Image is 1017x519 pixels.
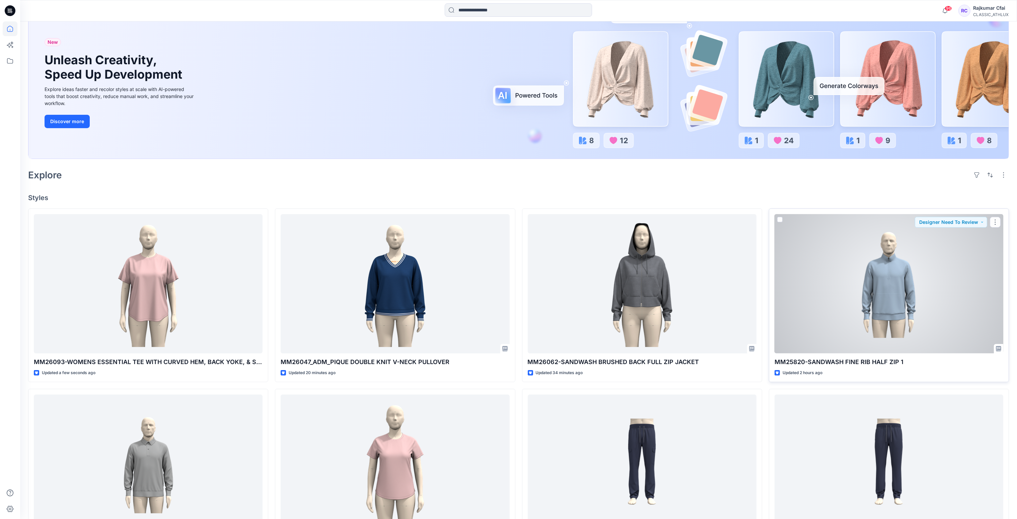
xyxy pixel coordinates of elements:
[34,357,263,367] p: MM26093-WOMENS ESSENTIAL TEE WITH CURVED HEM, BACK YOKE, & SPLIT BACK SEAM
[45,86,195,107] div: Explore ideas faster and recolor styles at scale with AI-powered tools that boost creativity, red...
[783,369,822,376] p: Updated 2 hours ago
[45,115,90,128] button: Discover more
[48,38,58,46] span: New
[973,4,1009,12] div: Rajkumar Cfai
[28,194,1009,202] h4: Styles
[281,214,509,354] a: MM26047_ADM_PIQUE DOUBLE KNIT V-NECK PULLOVER
[34,214,263,354] a: MM26093-WOMENS ESSENTIAL TEE WITH CURVED HEM, BACK YOKE, & SPLIT BACK SEAM
[289,369,336,376] p: Updated 20 minutes ago
[45,53,185,82] h1: Unleash Creativity, Speed Up Development
[528,214,756,354] a: MM26062-SANDWASH BRUSHED BACK FULL ZIP JACKET
[42,369,95,376] p: Updated a few seconds ago
[958,5,970,17] div: RC
[945,6,952,11] span: 96
[281,357,509,367] p: MM26047_ADM_PIQUE DOUBLE KNIT V-NECK PULLOVER
[775,214,1003,354] a: MM25820-SANDWASH FINE RIB HALF ZIP 1
[28,170,62,180] h2: Explore
[775,357,1003,367] p: MM25820-SANDWASH FINE RIB HALF ZIP 1
[536,369,583,376] p: Updated 34 minutes ago
[973,12,1009,17] div: CLASSIC_ATHLUX
[528,357,756,367] p: MM26062-SANDWASH BRUSHED BACK FULL ZIP JACKET
[45,115,195,128] a: Discover more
